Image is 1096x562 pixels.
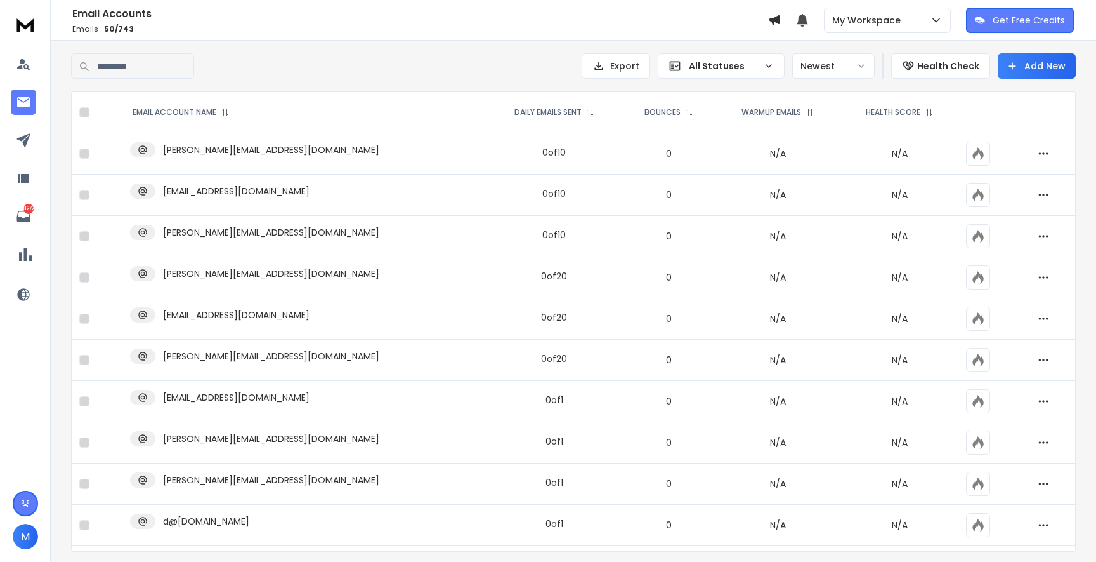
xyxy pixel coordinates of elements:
td: N/A [715,340,840,381]
p: All Statuses [689,60,759,72]
a: 8272 [11,204,36,229]
td: N/A [715,175,840,216]
p: N/A [848,436,951,449]
div: 0 of 1 [545,435,563,448]
div: 0 of 1 [545,518,563,530]
p: N/A [848,189,951,201]
td: N/A [715,298,840,340]
button: Add New [998,53,1076,79]
td: N/A [715,464,840,505]
p: [PERSON_NAME][EMAIL_ADDRESS][DOMAIN_NAME] [163,350,379,363]
p: 0 [629,354,707,366]
button: Get Free Credits [966,8,1074,33]
p: 0 [629,436,707,449]
p: BOUNCES [644,107,681,117]
p: [PERSON_NAME][EMAIL_ADDRESS][DOMAIN_NAME] [163,432,379,445]
p: [EMAIL_ADDRESS][DOMAIN_NAME] [163,185,310,197]
p: N/A [848,519,951,532]
p: 0 [629,478,707,490]
div: 0 of 20 [541,270,567,283]
button: Health Check [891,53,990,79]
p: 8272 [23,204,34,214]
div: 0 of 10 [542,187,566,200]
td: N/A [715,133,840,175]
button: Export [582,53,650,79]
p: [PERSON_NAME][EMAIL_ADDRESS][DOMAIN_NAME] [163,267,379,280]
td: N/A [715,216,840,257]
p: N/A [848,230,951,243]
p: N/A [848,271,951,284]
p: [PERSON_NAME][EMAIL_ADDRESS][DOMAIN_NAME] [163,144,379,156]
p: 0 [629,312,707,325]
p: 0 [629,230,707,243]
div: 0 of 20 [541,352,567,365]
p: Emails : [72,24,768,34]
p: Get Free Credits [993,14,1065,27]
p: N/A [848,312,951,325]
p: Health Check [917,60,979,72]
td: N/A [715,505,840,546]
p: DAILY EMAILS SENT [514,107,582,117]
p: 0 [629,395,707,408]
p: N/A [848,354,951,366]
p: 0 [629,271,707,284]
h1: Email Accounts [72,6,768,22]
div: 0 of 1 [545,476,563,489]
p: [PERSON_NAME][EMAIL_ADDRESS][DOMAIN_NAME] [163,474,379,486]
td: N/A [715,422,840,464]
td: N/A [715,381,840,422]
img: logo [13,13,38,36]
p: N/A [848,147,951,160]
p: [EMAIL_ADDRESS][DOMAIN_NAME] [163,309,310,321]
div: 0 of 10 [542,229,566,241]
p: N/A [848,395,951,408]
p: 0 [629,189,707,201]
p: My Workspace [832,14,906,27]
p: 0 [629,147,707,160]
span: 50 / 743 [104,23,134,34]
p: N/A [848,478,951,490]
button: Newest [792,53,875,79]
p: [PERSON_NAME][EMAIL_ADDRESS][DOMAIN_NAME] [163,226,379,239]
p: WARMUP EMAILS [741,107,801,117]
button: M [13,524,38,549]
div: 0 of 1 [545,394,563,406]
td: N/A [715,257,840,298]
div: 0 of 20 [541,311,567,324]
p: d@[DOMAIN_NAME] [163,515,249,528]
p: [EMAIL_ADDRESS][DOMAIN_NAME] [163,391,310,404]
p: HEALTH SCORE [866,107,920,117]
div: EMAIL ACCOUNT NAME [133,107,229,117]
div: 0 of 10 [542,146,566,159]
p: 0 [629,519,707,532]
